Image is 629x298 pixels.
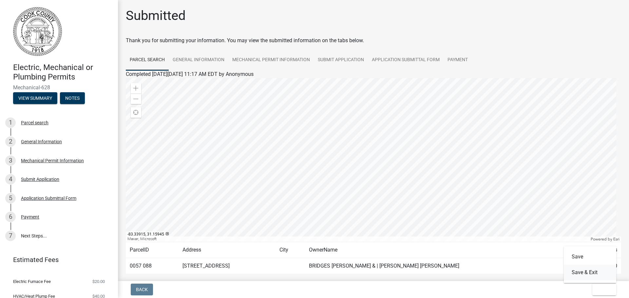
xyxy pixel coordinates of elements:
div: 4 [5,174,16,184]
span: Mechanical-628 [13,84,105,91]
div: 7 [5,231,16,241]
div: 5 [5,193,16,203]
a: Parcel search [126,50,169,71]
div: Application Submittal Form [21,196,76,201]
div: Zoom in [131,83,141,94]
span: $20.00 [92,279,105,284]
wm-modal-confirm: Notes [60,96,85,101]
div: Payment [21,215,39,219]
div: Find my location [131,107,141,118]
button: View Summary [13,92,57,104]
a: Application Submittal Form [368,50,444,71]
span: Back [136,287,148,292]
div: 2 [5,136,16,147]
td: BRIDGES [PERSON_NAME] & | [PERSON_NAME] [PERSON_NAME] [305,258,584,274]
div: Maxar, Microsoft [126,237,589,242]
div: Zoom out [131,94,141,104]
td: City [276,242,305,258]
button: Save & Exit [564,265,616,280]
span: Exit [598,287,607,292]
div: Mechanical Permit Information [21,158,84,163]
div: Submit Application [21,177,59,182]
button: Save [564,249,616,265]
h4: Electric, Mechanical or Plumbing Permits [13,63,113,82]
a: Esri [613,237,619,241]
div: Parcel search [21,120,48,125]
button: Back [131,284,153,295]
img: Cook County, Georgia [13,7,62,56]
span: Electric Furnace Fee [13,279,51,284]
div: Powered by [589,237,621,242]
h1: Submitted [126,8,186,24]
td: [STREET_ADDRESS] [179,258,276,274]
td: OwnerName [305,242,584,258]
td: ParcelID [126,242,179,258]
a: Mechanical Permit Information [228,50,314,71]
td: Acres [584,242,621,258]
div: 1 [5,117,16,128]
button: Exit [592,284,616,295]
a: Payment [444,50,472,71]
div: General Information [21,139,62,144]
a: Submit Application [314,50,368,71]
div: Thank you for submitting your information. You may view the submitted information on the tabs below. [126,37,621,44]
div: Exit [564,246,616,283]
span: Completed [DATE][DATE] 11:17 AM EDT by Anonymous [126,71,254,77]
div: 3 [5,155,16,166]
a: General Information [169,50,228,71]
td: 0057 088 [126,258,179,274]
td: Address [179,242,276,258]
div: 6 [5,212,16,222]
wm-modal-confirm: Summary [13,96,57,101]
a: Estimated Fees [5,253,107,266]
button: Notes [60,92,85,104]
